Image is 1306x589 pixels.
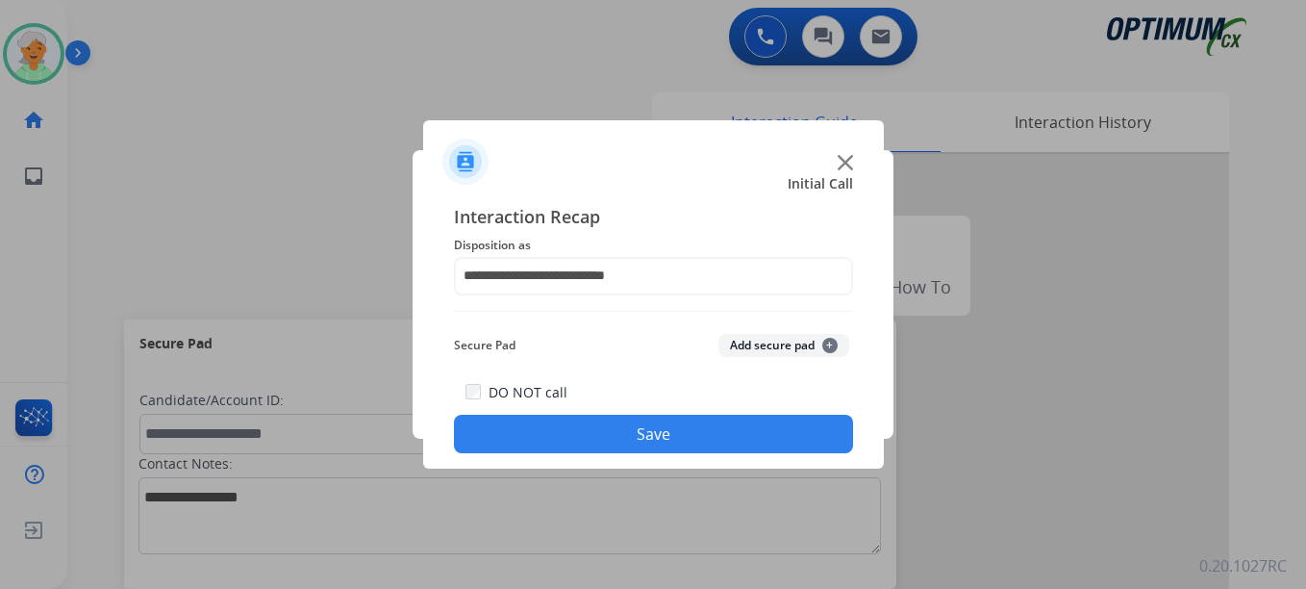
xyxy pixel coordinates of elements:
span: Disposition as [454,234,853,257]
label: DO NOT call [489,383,567,402]
span: Interaction Recap [454,203,853,234]
span: Initial Call [788,174,853,193]
p: 0.20.1027RC [1199,554,1287,577]
img: contact-recap-line.svg [454,311,853,312]
img: contactIcon [442,139,489,185]
button: Add secure pad+ [718,334,849,357]
span: Secure Pad [454,334,515,357]
button: Save [454,415,853,453]
span: + [822,338,838,353]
